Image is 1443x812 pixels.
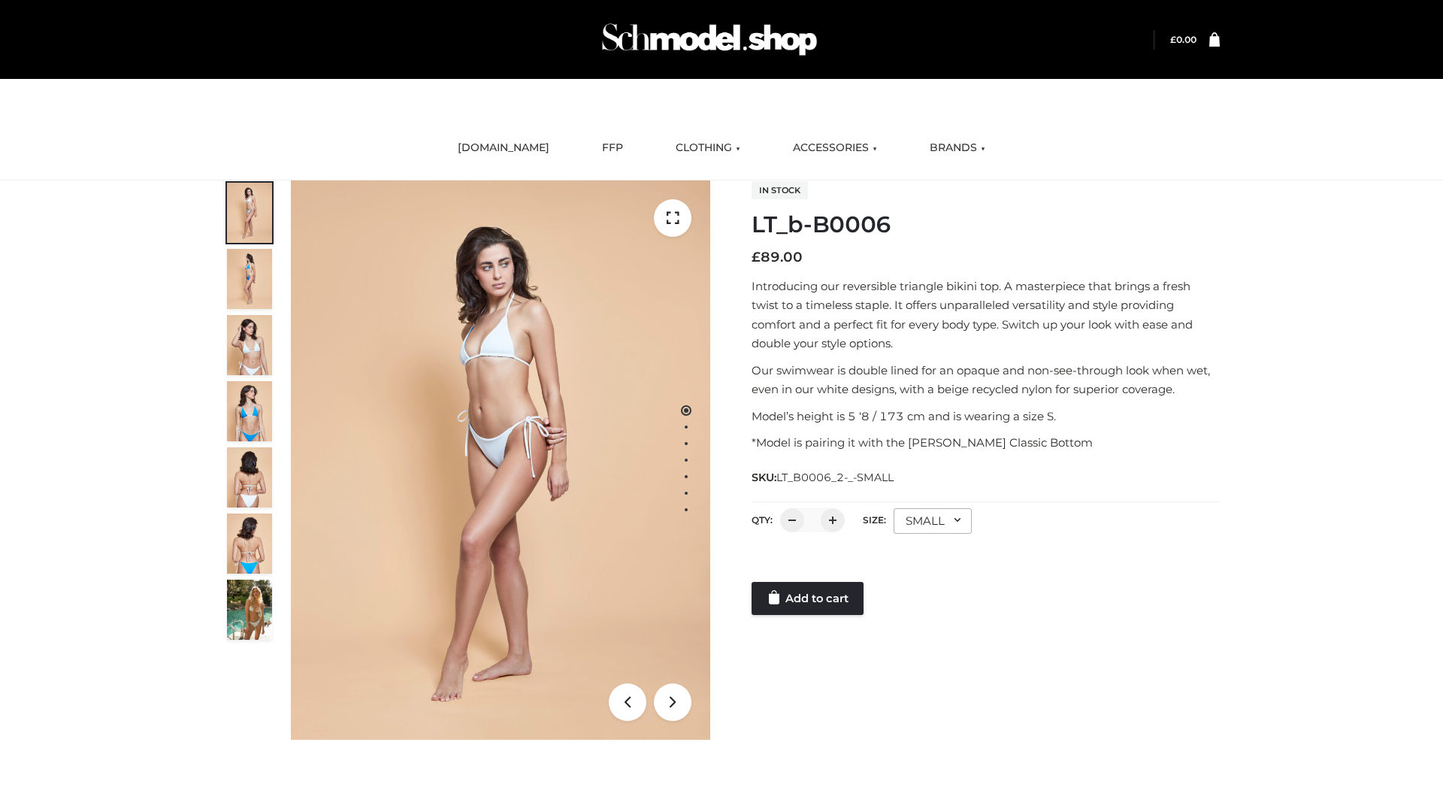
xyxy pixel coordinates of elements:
[1170,34,1196,45] a: £0.00
[227,514,272,574] img: ArielClassicBikiniTop_CloudNine_AzureSky_OW114ECO_8-scaled.jpg
[863,514,886,526] label: Size:
[752,468,895,486] span: SKU:
[776,471,894,484] span: LT_B0006_2-_-SMALL
[752,277,1220,353] p: Introducing our reversible triangle bikini top. A masterpiece that brings a fresh twist to a time...
[227,447,272,507] img: ArielClassicBikiniTop_CloudNine_AzureSky_OW114ECO_7-scaled.jpg
[1170,34,1196,45] bdi: 0.00
[752,582,864,615] a: Add to cart
[782,132,888,165] a: ACCESSORIES
[894,508,972,534] div: SMALL
[227,249,272,309] img: ArielClassicBikiniTop_CloudNine_AzureSky_OW114ECO_2-scaled.jpg
[446,132,561,165] a: [DOMAIN_NAME]
[752,514,773,526] label: QTY:
[227,183,272,243] img: ArielClassicBikiniTop_CloudNine_AzureSky_OW114ECO_1-scaled.jpg
[227,381,272,441] img: ArielClassicBikiniTop_CloudNine_AzureSky_OW114ECO_4-scaled.jpg
[752,361,1220,399] p: Our swimwear is double lined for an opaque and non-see-through look when wet, even in our white d...
[291,180,710,740] img: ArielClassicBikiniTop_CloudNine_AzureSky_OW114ECO_1
[752,407,1220,426] p: Model’s height is 5 ‘8 / 173 cm and is wearing a size S.
[752,249,761,265] span: £
[227,315,272,375] img: ArielClassicBikiniTop_CloudNine_AzureSky_OW114ECO_3-scaled.jpg
[752,211,1220,238] h1: LT_b-B0006
[752,433,1220,453] p: *Model is pairing it with the [PERSON_NAME] Classic Bottom
[752,249,803,265] bdi: 89.00
[597,10,822,69] img: Schmodel Admin 964
[664,132,752,165] a: CLOTHING
[591,132,634,165] a: FFP
[1170,34,1176,45] span: £
[918,132,997,165] a: BRANDS
[752,181,808,199] span: In stock
[227,580,272,640] img: Arieltop_CloudNine_AzureSky2.jpg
